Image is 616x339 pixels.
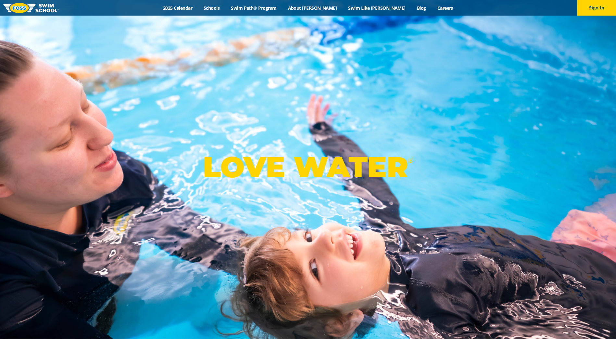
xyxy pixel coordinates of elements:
[343,5,411,11] a: Swim Like [PERSON_NAME]
[408,156,413,164] sup: ®
[225,5,282,11] a: Swim Path® Program
[432,5,459,11] a: Careers
[157,5,198,11] a: 2025 Calendar
[198,5,225,11] a: Schools
[411,5,432,11] a: Blog
[203,150,413,184] p: LOVE WATER
[3,3,59,13] img: FOSS Swim School Logo
[282,5,343,11] a: About [PERSON_NAME]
